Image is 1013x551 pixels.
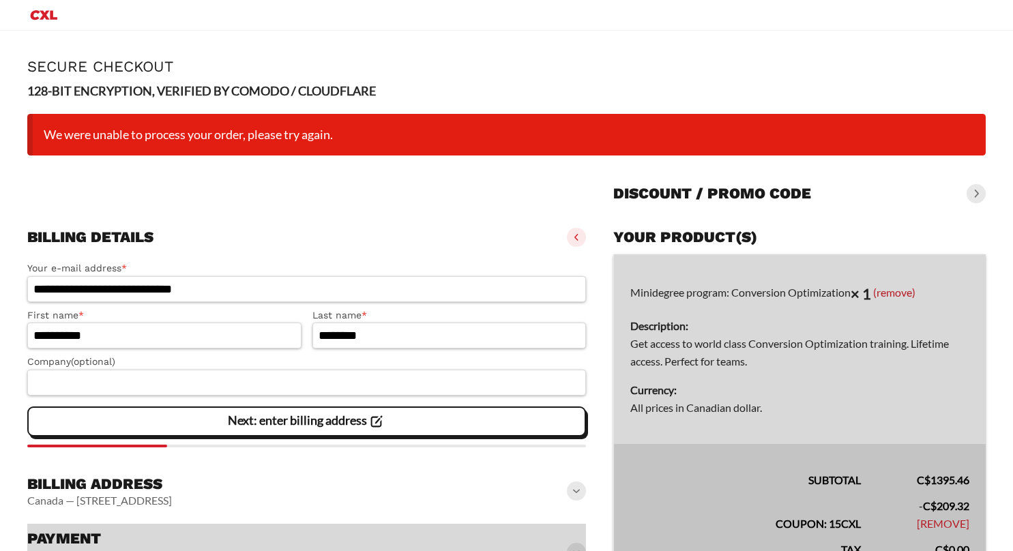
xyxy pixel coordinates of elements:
[27,475,172,494] h3: Billing address
[27,83,376,98] strong: 128-BIT ENCRYPTION, VERIFIED BY COMODO / CLOUDFLARE
[27,58,986,75] h1: Secure Checkout
[27,406,586,436] vaadin-button: Next: enter billing address
[27,260,586,276] label: Your e-mail address
[312,308,587,323] label: Last name
[27,114,986,155] li: We were unable to process your order, please try again.
[27,354,586,370] label: Company
[27,308,302,323] label: First name
[613,184,811,203] h3: Discount / promo code
[71,356,115,367] span: (optional)
[27,228,153,247] h3: Billing details
[27,494,172,507] vaadin-horizontal-layout: Canada — [STREET_ADDRESS]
